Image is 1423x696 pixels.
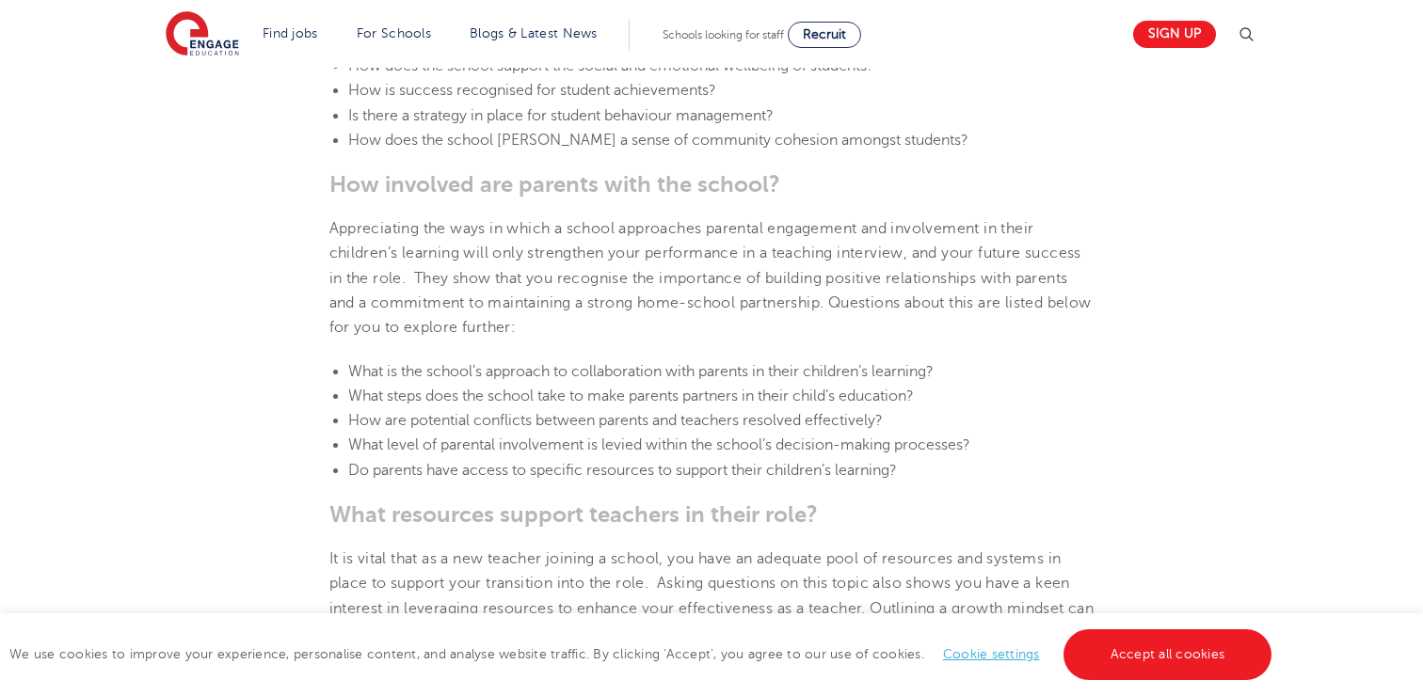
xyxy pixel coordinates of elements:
span: What resources support teachers in their role? [329,501,818,528]
a: Sign up [1133,21,1216,48]
span: Is there a strategy in place for student behaviour management? [348,107,774,124]
a: For Schools [357,26,431,40]
span: How are potential conflicts between parents and teachers resolved effectively? [348,412,883,429]
a: Accept all cookies [1063,629,1272,680]
span: Do parents have access to specific resources to support their children’s learning? [348,462,897,479]
a: Recruit [788,22,861,48]
span: We use cookies to improve your experience, personalise content, and analyse website traffic. By c... [9,647,1276,661]
span: How is success recognised for student achievements? [348,82,716,99]
span: What is the school’s approach to collaboration with parents in their children’s learning? [348,363,934,380]
span: What steps does the school take to make parents partners in their child’s education? [348,388,914,404]
span: Recruit [803,27,846,41]
span: How involved are parents with the school? [329,171,780,198]
span: Appreciating the ways in which a school approaches parental engagement and involvement in their c... [329,220,1092,336]
img: Engage Education [166,11,239,58]
span: It is vital that as a new teacher joining a school, you have an adequate pool of resources and sy... [329,550,1095,666]
span: What level of parental involvement is levied within the school’s decision-making processes? [348,436,970,453]
a: Blogs & Latest News [470,26,598,40]
a: Cookie settings [943,647,1040,661]
span: How does the school [PERSON_NAME] a sense of community cohesion amongst students? [348,132,968,149]
a: Find jobs [263,26,318,40]
span: Schools looking for staff [663,28,784,41]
